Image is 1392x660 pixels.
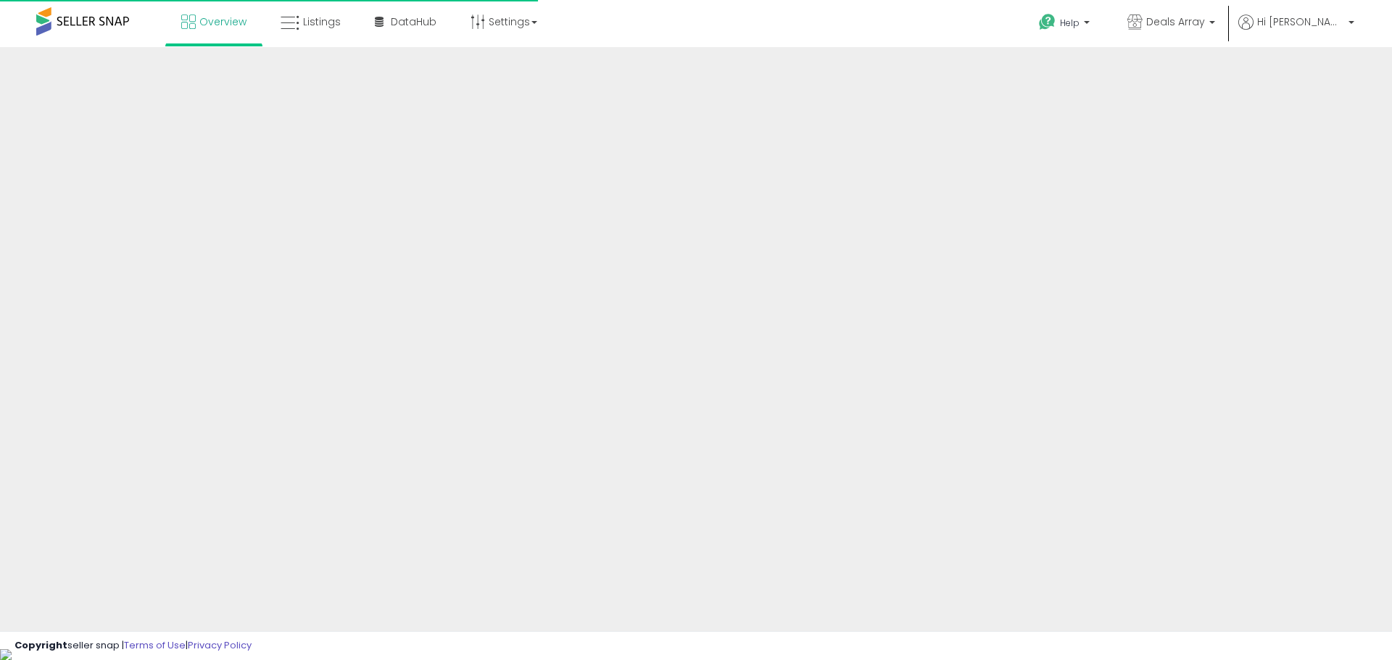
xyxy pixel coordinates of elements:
a: Hi [PERSON_NAME] [1238,14,1354,47]
strong: Copyright [14,638,67,652]
span: DataHub [391,14,436,29]
span: Help [1060,17,1080,29]
div: seller snap | | [14,639,252,653]
a: Privacy Policy [188,638,252,652]
a: Terms of Use [124,638,186,652]
span: Deals Array [1146,14,1205,29]
span: Listings [303,14,341,29]
i: Get Help [1038,13,1056,31]
span: Overview [199,14,246,29]
span: Hi [PERSON_NAME] [1257,14,1344,29]
a: Help [1027,2,1104,47]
